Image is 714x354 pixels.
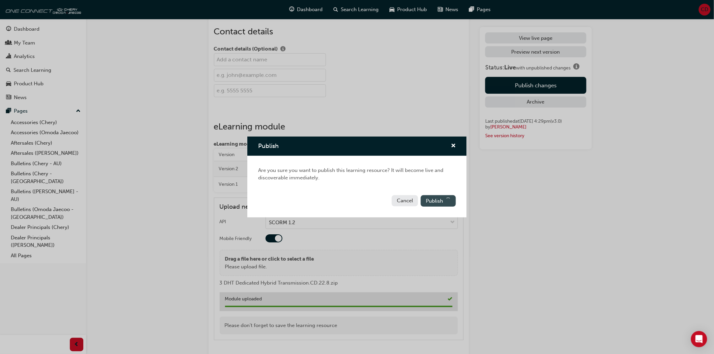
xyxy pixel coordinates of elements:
div: Open Intercom Messenger [691,331,707,347]
div: Publish [247,137,467,217]
button: Publish [421,195,456,207]
button: cross-icon [451,142,456,150]
span: Publish [258,142,279,150]
div: Are you sure you want to publish this learning resource? It will become live and discoverable imm... [247,156,467,193]
button: Cancel [392,195,418,206]
span: cross-icon [451,143,456,149]
span: Publish [426,198,443,204]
